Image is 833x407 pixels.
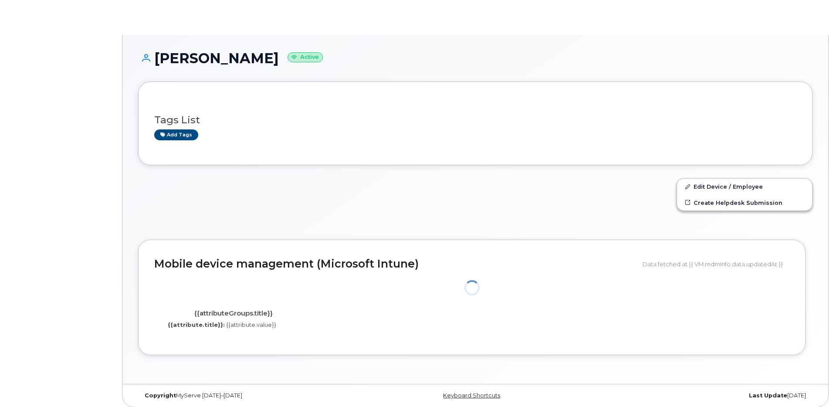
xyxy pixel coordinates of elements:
a: Create Helpdesk Submission [677,195,812,210]
h4: {{attributeGroups.title}} [161,310,307,317]
strong: Last Update [749,392,787,399]
div: Data fetched at {{ VM.mdmInfo.data.updatedAt }} [643,256,789,272]
div: MyServe [DATE]–[DATE] [138,392,363,399]
h3: Tags List [154,115,796,125]
a: Edit Device / Employee [677,179,812,194]
h1: [PERSON_NAME] [138,51,813,66]
h2: Mobile device management (Microsoft Intune) [154,258,636,270]
a: Add tags [154,129,198,140]
a: Keyboard Shortcuts [443,392,500,399]
small: Active [288,52,323,62]
div: [DATE] [588,392,813,399]
strong: Copyright [145,392,176,399]
label: {{attribute.title}}: [168,321,225,329]
span: {{attribute.value}} [226,321,276,328]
